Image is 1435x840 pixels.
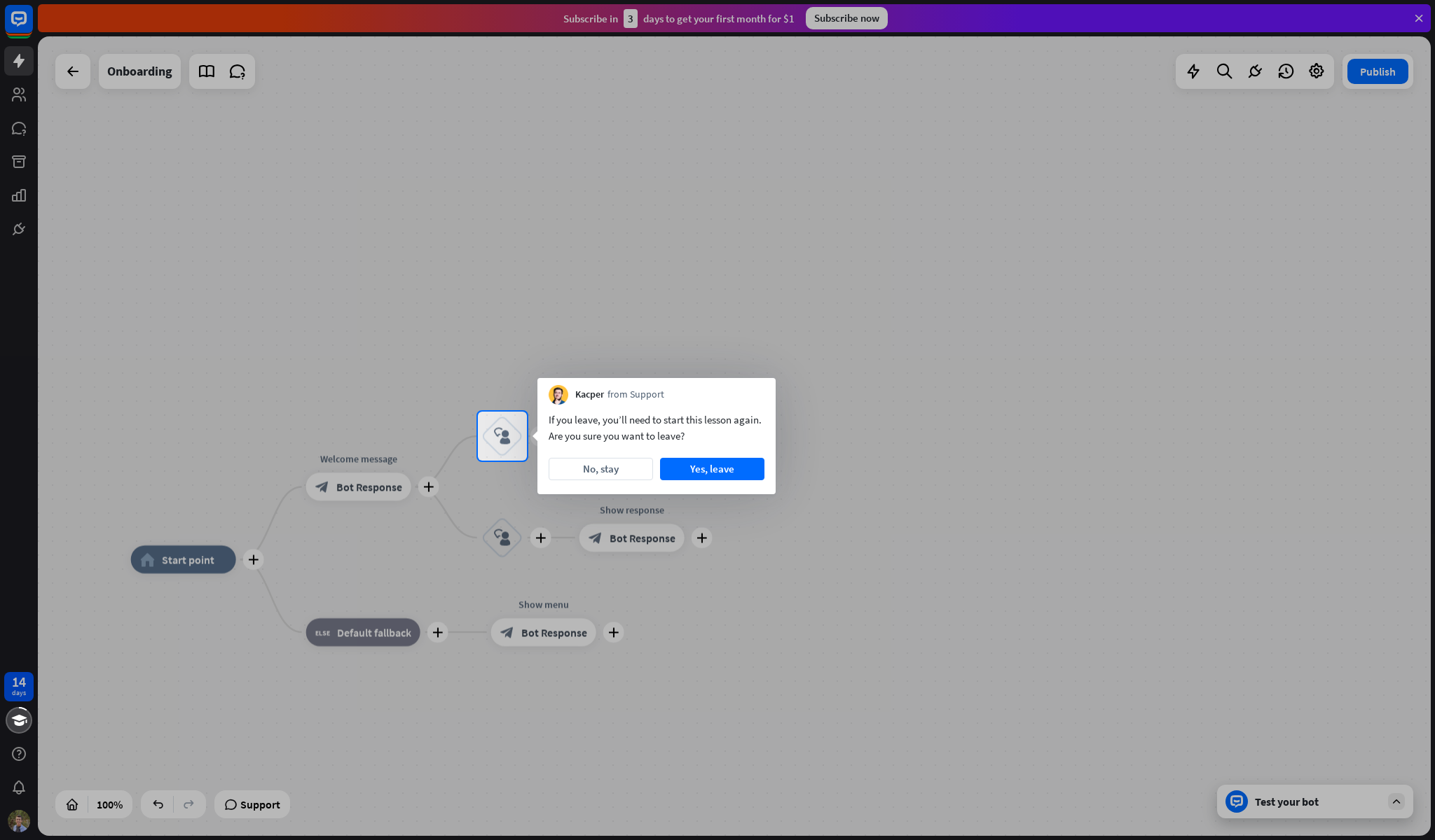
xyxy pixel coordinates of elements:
[607,388,664,402] span: from Support
[549,412,764,444] div: If you leave, you’ll need to start this lesson again. Are you sure you want to leave?
[549,458,653,480] button: No, stay
[660,458,764,480] button: Yes, leave
[11,6,53,48] button: Open LiveChat chat widget
[575,388,604,402] span: Kacper
[494,428,511,444] i: block_user_input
